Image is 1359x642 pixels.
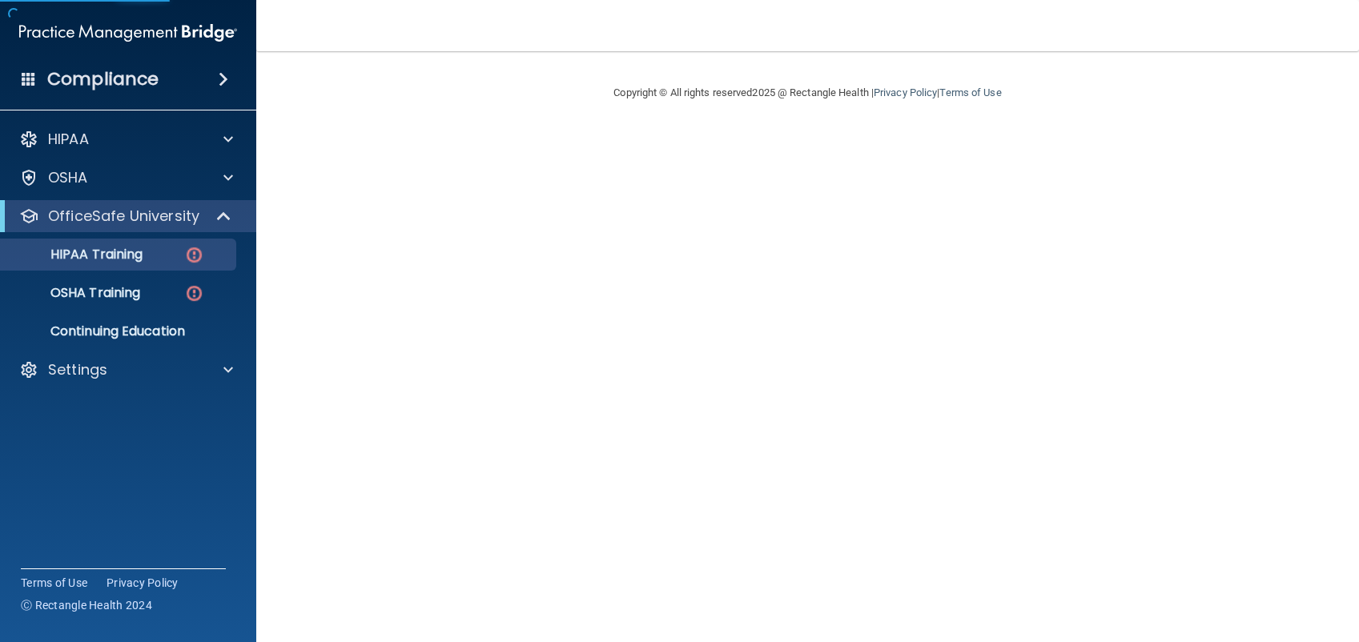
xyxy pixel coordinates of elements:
p: OSHA Training [10,285,140,301]
a: Privacy Policy [874,86,937,98]
img: danger-circle.6113f641.png [184,245,204,265]
a: OSHA [19,168,233,187]
span: Ⓒ Rectangle Health 2024 [21,597,152,613]
a: Terms of Use [939,86,1001,98]
a: HIPAA [19,130,233,149]
img: PMB logo [19,17,237,49]
a: Privacy Policy [107,575,179,591]
a: Terms of Use [21,575,87,591]
p: OSHA [48,168,88,187]
p: HIPAA Training [10,247,143,263]
h4: Compliance [47,68,159,90]
img: danger-circle.6113f641.png [184,283,204,303]
p: Continuing Education [10,323,229,339]
div: Copyright © All rights reserved 2025 @ Rectangle Health | | [516,67,1100,118]
p: Settings [48,360,107,379]
a: Settings [19,360,233,379]
a: OfficeSafe University [19,207,232,226]
p: HIPAA [48,130,89,149]
p: OfficeSafe University [48,207,199,226]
